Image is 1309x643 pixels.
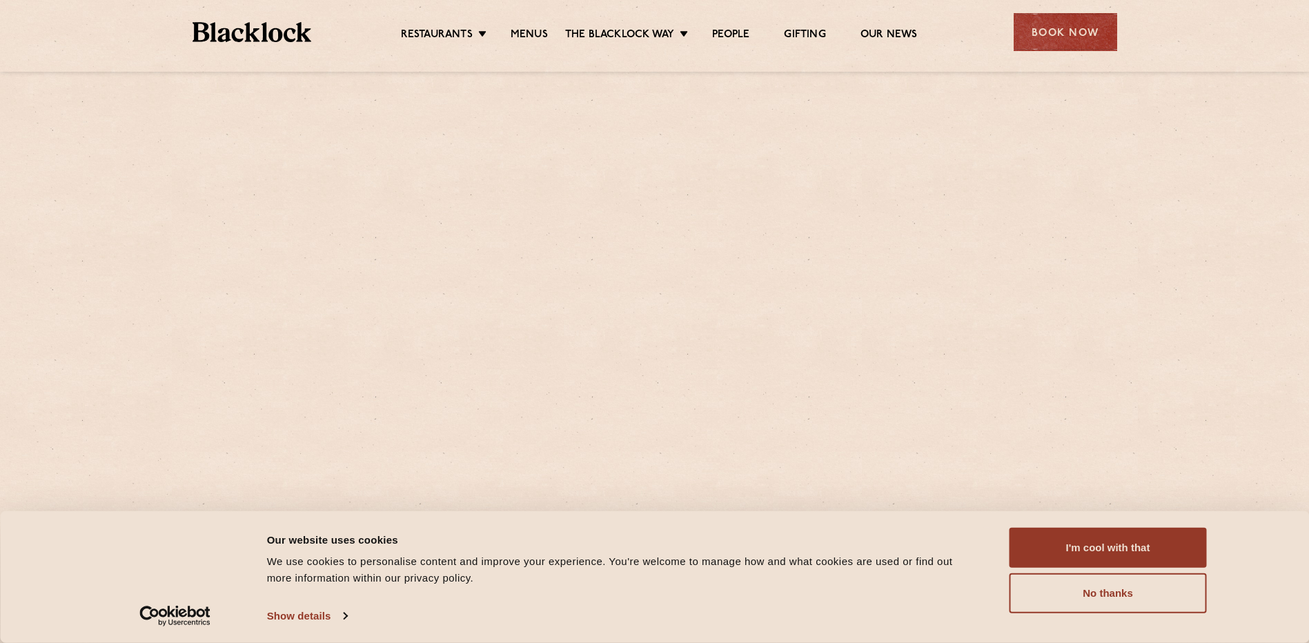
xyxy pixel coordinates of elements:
[267,531,978,548] div: Our website uses cookies
[860,28,918,43] a: Our News
[565,28,674,43] a: The Blacklock Way
[267,606,347,626] a: Show details
[1014,13,1117,51] div: Book Now
[1010,528,1207,568] button: I'm cool with that
[267,553,978,586] div: We use cookies to personalise content and improve your experience. You're welcome to manage how a...
[712,28,749,43] a: People
[1010,573,1207,613] button: No thanks
[193,22,312,42] img: BL_Textured_Logo-footer-cropped.svg
[511,28,548,43] a: Menus
[401,28,473,43] a: Restaurants
[784,28,825,43] a: Gifting
[115,606,235,626] a: Usercentrics Cookiebot - opens in a new window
